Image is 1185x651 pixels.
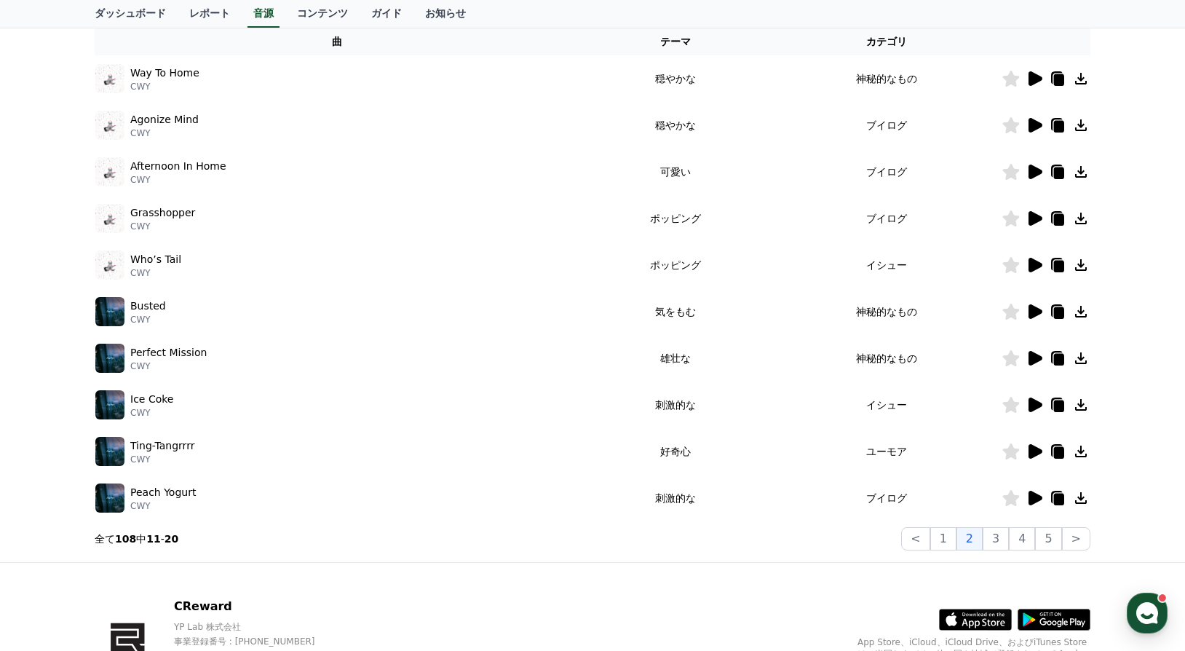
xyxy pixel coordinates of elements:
td: 神秘的なもの [772,288,1002,335]
button: 2 [956,527,983,551]
th: カテゴリ [772,28,1002,55]
strong: 20 [165,533,178,545]
td: 気をもむ [579,288,772,335]
img: music [95,437,124,466]
td: 穏やかな [579,102,772,149]
button: 4 [1009,527,1035,551]
td: ブイログ [772,475,1002,521]
td: 穏やかな [579,55,772,102]
img: music [95,204,124,233]
span: Settings [215,484,251,495]
td: ブイログ [772,102,1002,149]
button: 1 [930,527,956,551]
td: ブイログ [772,195,1002,242]
td: イシュー [772,242,1002,288]
td: 刺激的な [579,382,772,428]
p: CWY [130,81,199,92]
button: 5 [1035,527,1061,551]
td: ポッピング [579,242,772,288]
p: Peach Yogurt [130,485,196,500]
td: 雄壮な [579,335,772,382]
th: テーマ [579,28,772,55]
p: CWY [130,500,196,512]
img: music [95,297,124,326]
p: Way To Home [130,66,199,81]
span: Messages [121,484,164,496]
td: 刺激的な [579,475,772,521]
a: Home [4,462,96,498]
button: 3 [983,527,1009,551]
p: Afternoon In Home [130,159,226,174]
p: CWY [130,267,181,279]
p: YP Lab 株式会社 [174,621,384,633]
td: 神秘的なもの [772,55,1002,102]
p: CWY [130,127,199,139]
a: Messages [96,462,188,498]
td: ブイログ [772,149,1002,195]
img: music [95,390,124,419]
td: 好奇心 [579,428,772,475]
td: イシュー [772,382,1002,428]
p: 事業登録番号 : [PHONE_NUMBER] [174,636,384,647]
th: 曲 [95,28,579,55]
img: music [95,250,124,280]
img: music [95,111,124,140]
td: ユーモア [772,428,1002,475]
p: CWY [130,314,166,325]
p: Agonize Mind [130,112,199,127]
p: Ice Coke [130,392,173,407]
strong: 11 [146,533,160,545]
p: CWY [130,360,207,372]
p: CWY [130,221,195,232]
img: music [95,344,124,373]
td: 神秘的なもの [772,335,1002,382]
p: CReward [174,598,384,615]
p: Perfect Mission [130,345,207,360]
span: Home [37,484,63,495]
img: music [95,157,124,186]
p: Who’s Tail [130,252,181,267]
p: 全て 中 - [95,532,178,546]
strong: 108 [115,533,136,545]
p: Grasshopper [130,205,195,221]
p: CWY [130,407,173,419]
button: > [1062,527,1090,551]
a: Settings [188,462,280,498]
td: ポッピング [579,195,772,242]
p: Busted [130,299,166,314]
td: 可愛い [579,149,772,195]
p: CWY [130,174,226,186]
p: Ting-Tangrrrr [130,438,194,454]
button: < [901,527,930,551]
img: music [95,484,124,513]
p: CWY [130,454,194,465]
img: music [95,64,124,93]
